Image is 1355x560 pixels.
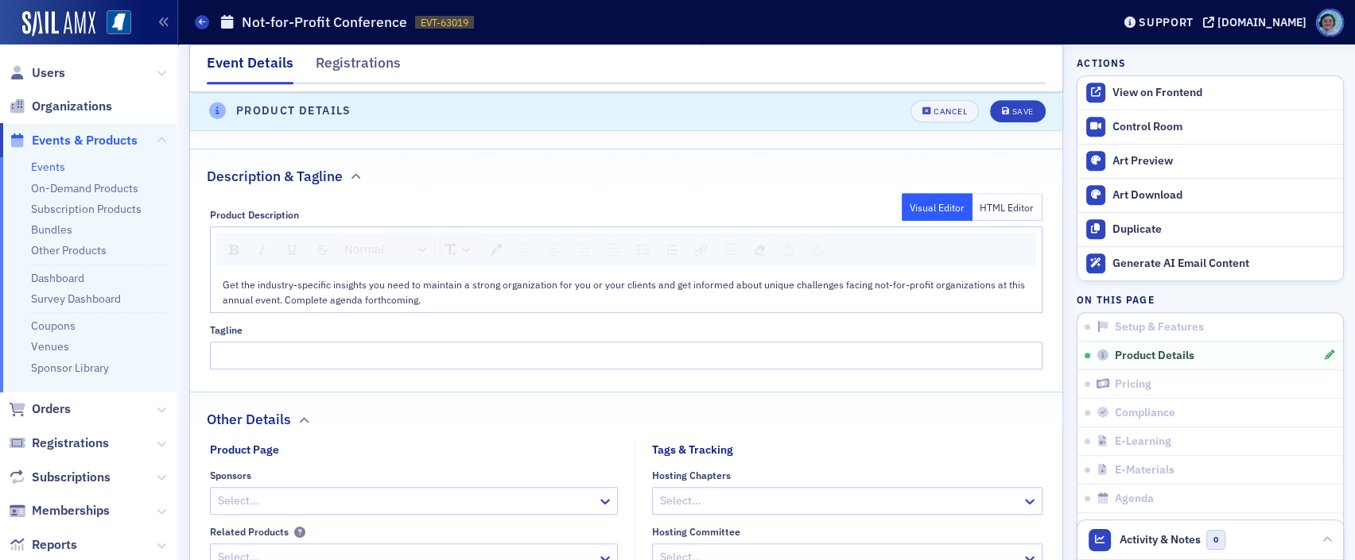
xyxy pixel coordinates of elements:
[481,238,511,261] div: rdw-color-picker
[32,434,109,452] span: Registrations
[652,526,740,538] div: Hosting Committee
[440,238,479,261] div: rdw-dropdown
[9,434,109,452] a: Registrations
[421,16,468,29] span: EVT-63019
[543,238,566,261] div: Center
[1112,154,1335,168] div: Art Preview
[223,277,1031,307] div: rdw-editor
[311,239,334,261] div: Strikethrough
[652,442,733,458] div: Tags & Tracking
[441,238,478,261] a: Font Size
[1011,107,1033,116] div: Save
[31,361,109,375] a: Sponsor Library
[9,469,111,486] a: Subscriptions
[1077,76,1343,110] a: View on Frontend
[9,132,138,149] a: Events & Products
[250,238,274,261] div: Italic
[716,238,745,261] div: rdw-image-control
[1139,15,1194,29] div: Support
[32,469,111,486] span: Subscriptions
[973,193,1043,221] button: HTML Editor
[32,536,77,554] span: Reports
[775,238,831,261] div: rdw-history-control
[236,102,351,119] h4: Product Details
[1112,120,1335,134] div: Control Room
[719,238,742,261] div: Image
[806,238,828,261] div: Redo
[340,238,435,261] div: rdw-dropdown
[1115,320,1204,334] span: Setup & Features
[748,238,771,261] div: Remove
[1115,406,1175,420] span: Compliance
[340,238,434,261] a: Block Type
[210,324,243,336] div: Tagline
[778,238,800,261] div: Undo
[1115,492,1154,506] span: Agenda
[9,64,65,82] a: Users
[573,238,596,261] div: Right
[220,238,337,261] div: rdw-inline-control
[628,238,686,261] div: rdw-list-control
[316,52,401,82] div: Registrations
[337,238,437,261] div: rdw-block-control
[1115,434,1171,449] span: E-Learning
[1115,377,1151,392] span: Pricing
[242,13,407,32] h1: Not-for-Profit Conference
[210,209,299,221] div: Product Description
[1112,222,1335,237] div: Duplicate
[22,11,95,37] img: SailAMX
[1077,292,1344,307] h4: On this page
[210,526,289,538] div: Related Products
[1120,531,1201,548] span: Activity & Notes
[514,238,537,261] div: Left
[281,238,305,261] div: Underline
[31,202,142,216] a: Subscription Products
[223,239,244,261] div: Bold
[1115,349,1194,363] span: Product Details
[9,502,110,519] a: Memberships
[1112,257,1335,271] div: Generate AI Email Content
[32,502,110,519] span: Memberships
[745,238,775,261] div: rdw-remove-control
[1077,144,1343,178] a: Art Preview
[31,222,72,237] a: Bundles
[9,536,77,554] a: Reports
[210,469,251,481] div: Sponsors
[1077,178,1343,212] a: Art Download
[652,469,731,481] div: Hosting Chapters
[32,132,138,149] span: Events & Products
[934,107,967,116] div: Cancel
[207,52,293,84] div: Event Details
[902,193,973,221] button: Visual Editor
[207,166,343,187] h2: Description & Tagline
[31,243,107,257] a: Other Products
[107,10,131,35] img: SailAMX
[1115,463,1174,477] span: E-Materials
[662,239,683,261] div: Ordered
[31,292,121,306] a: Survey Dashboard
[1203,17,1312,28] button: [DOMAIN_NAME]
[95,10,131,37] a: View Homepage
[1206,530,1226,550] span: 0
[1217,15,1306,29] div: [DOMAIN_NAME]
[31,271,84,285] a: Dashboard
[31,319,76,333] a: Coupons
[32,98,112,115] span: Organizations
[990,100,1045,122] button: Save
[210,226,1043,313] div: rdw-wrapper
[9,98,112,115] a: Organizations
[1112,188,1335,203] div: Art Download
[31,181,138,195] a: On-Demand Products
[602,238,625,261] div: Justify
[216,233,1037,266] div: rdw-toolbar
[437,238,481,261] div: rdw-font-size-control
[686,238,716,261] div: rdw-link-control
[1077,246,1343,280] button: Generate AI Email Content
[31,339,69,353] a: Venues
[689,238,712,261] div: Link
[223,278,1027,305] span: Get the industry-specific insights you need to maintain a strong organization for you or your cli...
[207,409,291,430] h2: Other Details
[31,160,65,174] a: Events
[1112,86,1335,100] div: View on Frontend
